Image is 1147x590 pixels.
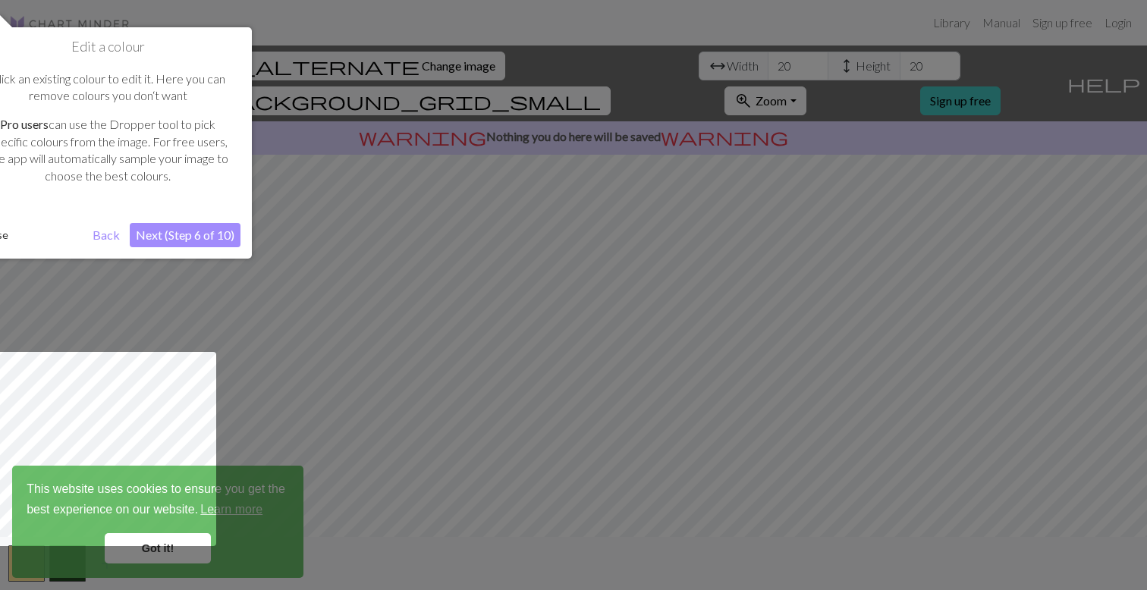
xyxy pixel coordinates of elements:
[130,223,240,247] button: Next (Step 6 of 10)
[86,223,126,247] button: Back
